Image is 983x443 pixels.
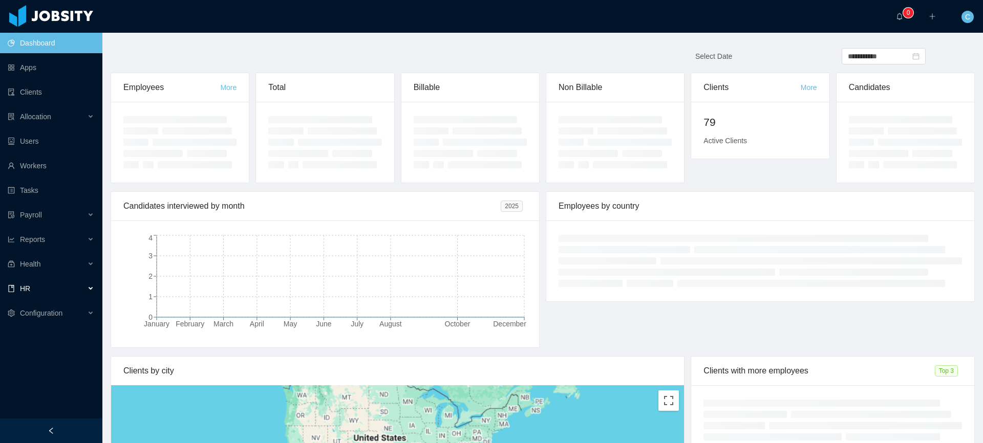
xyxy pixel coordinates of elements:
[445,320,471,328] tspan: October
[493,320,526,328] tspan: December
[268,73,381,102] div: Total
[144,320,169,328] tspan: January
[176,320,204,328] tspan: February
[559,192,962,220] div: Employees by country
[8,236,15,243] i: icon: line-chart
[912,53,920,60] i: icon: calendar
[123,73,220,102] div: Employees
[379,320,402,328] tspan: August
[8,82,94,102] a: icon: auditClients
[123,192,501,220] div: Candidates interviewed by month
[8,211,15,218] i: icon: file-protect
[8,260,15,268] i: icon: medicine-box
[213,320,233,328] tspan: March
[703,114,817,130] h2: 79
[220,83,237,92] a: More
[20,211,42,219] span: Payroll
[8,180,94,201] a: icon: profileTasks
[123,357,672,385] div: Clients by city
[8,113,15,120] i: icon: solution
[414,73,527,102] div: Billable
[148,252,153,260] tspan: 3
[703,357,934,385] div: Clients with more employees
[20,284,30,293] span: HR
[20,309,62,317] span: Configuration
[8,156,94,176] a: icon: userWorkers
[896,13,903,20] i: icon: bell
[316,320,332,328] tspan: June
[148,293,153,301] tspan: 1
[501,201,523,212] span: 2025
[695,52,732,60] span: Select Date
[148,234,153,242] tspan: 4
[351,320,364,328] tspan: July
[8,309,15,317] i: icon: setting
[20,113,51,121] span: Allocation
[20,235,45,243] span: Reports
[658,390,679,411] button: Toggle fullscreen view
[935,365,958,376] span: Top 3
[703,137,747,145] span: Active Clients
[849,73,962,102] div: Candidates
[903,8,913,18] sup: 0
[20,260,40,268] span: Health
[8,33,94,53] a: icon: pie-chartDashboard
[965,11,970,23] span: C
[929,13,936,20] i: icon: plus
[8,285,15,292] i: icon: book
[250,320,264,328] tspan: April
[8,131,94,151] a: icon: robotUsers
[148,272,153,280] tspan: 2
[148,313,153,321] tspan: 0
[703,73,800,102] div: Clients
[801,83,817,92] a: More
[559,73,672,102] div: Non Billable
[284,320,297,328] tspan: May
[8,57,94,78] a: icon: appstoreApps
